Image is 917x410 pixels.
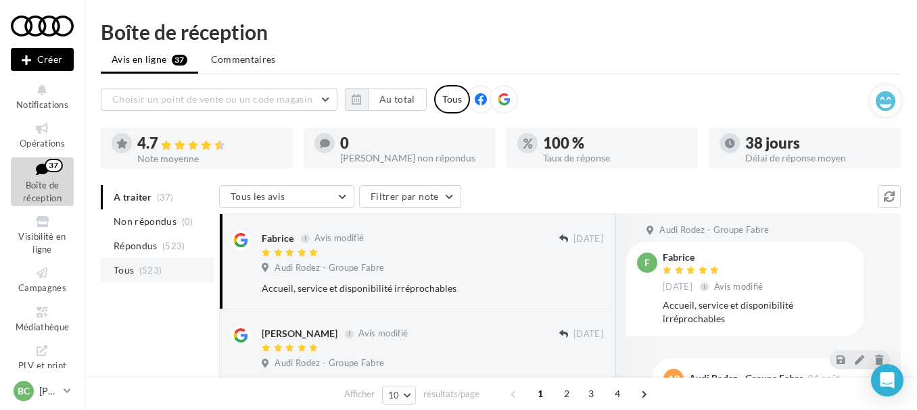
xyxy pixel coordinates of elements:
button: Notifications [11,80,74,113]
span: BC [18,384,30,398]
button: 10 [382,386,417,405]
span: Afficher [344,388,375,401]
div: Audi Rodez - Groupe Fabre [689,374,803,383]
button: Au total [368,88,427,111]
span: Médiathèque [16,322,70,332]
span: F [644,256,650,270]
div: 0 [340,136,485,151]
span: [DATE] [573,328,603,340]
button: Tous les avis [219,185,354,208]
button: Au total [345,88,427,111]
div: Tous [434,85,470,113]
div: Note moyenne [137,154,282,163]
a: Opérations [11,118,74,151]
a: Campagnes [11,263,74,296]
span: Visibilité en ligne [18,231,66,255]
button: Créer [11,48,74,71]
span: Non répondus [114,215,177,228]
span: Tous les avis [231,190,285,202]
div: Nouvelle campagne [11,48,74,71]
div: Accueil, service et disponibilité irréprochables [262,282,515,295]
span: 1 [530,383,551,405]
span: Répondus [114,239,158,253]
a: BC [PERSON_NAME] [11,378,74,404]
span: [DATE] [573,233,603,245]
span: (0) [182,216,193,227]
span: résultats/page [423,388,479,401]
span: Boîte de réception [23,180,62,203]
span: 3 [580,383,602,405]
span: Opérations [20,138,65,149]
a: Médiathèque [11,302,74,335]
a: PLV et print personnalisable [11,340,74,399]
span: Campagnes [18,282,66,293]
span: Audi Rodez - Groupe Fabre [275,357,384,369]
div: Accueil, service et disponibilité irréprochables [663,299,853,326]
div: Délai de réponse moyen [745,153,890,163]
a: Visibilité en ligne [11,211,74,257]
span: Audi Rodez - Groupe Fabre [275,262,384,274]
span: Avis modifié [358,328,408,339]
span: 2 [556,383,578,405]
p: [PERSON_NAME] [39,384,58,398]
span: [DATE] [663,281,692,293]
div: [PERSON_NAME] non répondus [340,153,485,163]
span: Audi Rodez - Groupe Fabre [659,224,769,236]
span: Tous [114,263,134,277]
div: [PERSON_NAME] [262,327,337,340]
button: Filtrer par note [359,185,461,208]
span: 10 [388,390,400,401]
span: (523) [139,265,162,276]
span: AR [667,372,680,386]
span: Choisir un point de vente ou un code magasin [112,93,312,105]
div: Fabrice [262,232,293,245]
span: Notifications [16,99,68,110]
div: 38 jours [745,136,890,151]
div: Fabrice [663,253,766,262]
div: 100 % [543,136,688,151]
span: PLV et print personnalisable [17,357,68,396]
span: Avis modifié [714,281,763,292]
button: Choisir un point de vente ou un code magasin [101,88,337,111]
div: 4.7 [137,136,282,151]
span: 04 août [808,374,840,383]
div: Boîte de réception [101,22,901,42]
span: Commentaires [211,53,276,66]
div: 37 [45,159,63,172]
div: Taux de réponse [543,153,688,163]
a: Boîte de réception37 [11,157,74,207]
div: Open Intercom Messenger [871,364,903,396]
span: 4 [607,383,628,405]
span: Avis modifié [314,233,364,244]
span: (523) [162,240,185,251]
